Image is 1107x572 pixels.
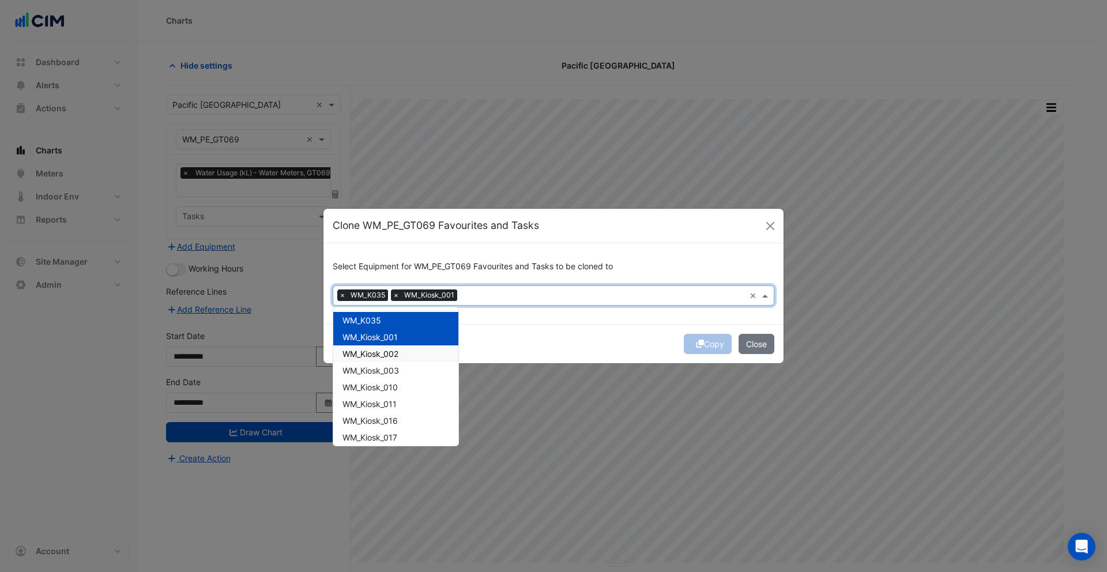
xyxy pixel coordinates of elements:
[333,218,539,233] h5: Clone WM_PE_GT069 Favourites and Tasks
[391,289,401,301] span: ×
[342,399,397,409] span: WM_Kiosk_011
[342,349,398,359] span: WM_Kiosk_002
[739,334,774,354] button: Close
[342,366,399,375] span: WM_Kiosk_003
[1068,533,1095,560] div: Open Intercom Messenger
[348,289,388,301] span: WM_K035
[333,262,774,272] h6: Select Equipment for WM_PE_GT069 Favourites and Tasks to be cloned to
[342,315,381,325] span: WM_K035
[342,382,398,392] span: WM_Kiosk_010
[342,332,398,342] span: WM_Kiosk_001
[342,432,397,442] span: WM_Kiosk_017
[333,307,458,446] div: Options List
[750,289,759,302] span: Clear
[342,416,398,426] span: WM_Kiosk_016
[401,289,457,301] span: WM_Kiosk_001
[762,217,779,235] button: Close
[337,289,348,301] span: ×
